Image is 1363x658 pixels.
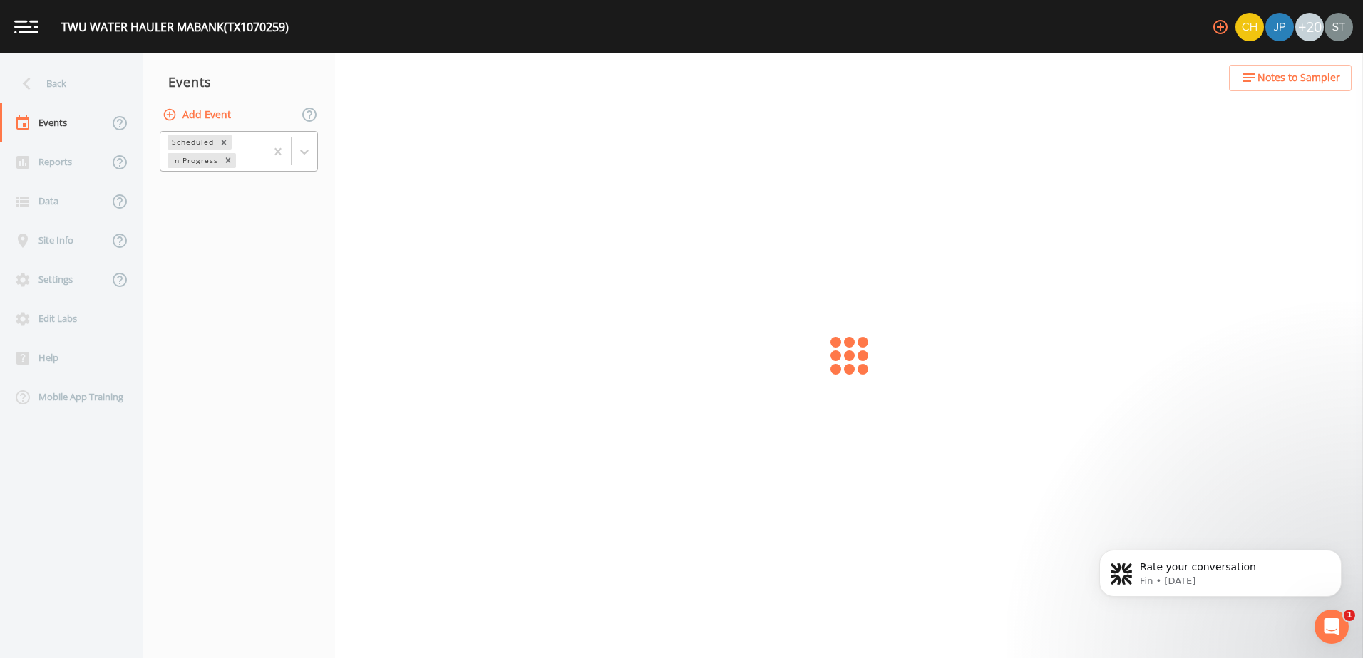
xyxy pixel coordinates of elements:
[168,153,220,168] div: In Progress
[220,153,236,168] div: Remove In Progress
[1315,610,1349,644] iframe: Intercom live chat
[14,20,38,33] img: logo
[61,19,289,36] div: TWU WATER HAULER MABANK (TX1070259)
[216,135,232,150] div: Remove Scheduled
[1257,69,1340,87] span: Notes to Sampler
[1265,13,1295,41] div: Joshua gere Paul
[1295,13,1324,41] div: +20
[1235,13,1265,41] div: Charles Medina
[168,135,216,150] div: Scheduled
[1265,13,1294,41] img: 41241ef155101aa6d92a04480b0d0000
[1078,520,1363,620] iframe: Intercom notifications message
[1325,13,1353,41] img: 8315ae1e0460c39f28dd315f8b59d613
[1235,13,1264,41] img: c74b8b8b1c7a9d34f67c5e0ca157ed15
[1229,65,1352,91] button: Notes to Sampler
[160,102,237,128] button: Add Event
[143,64,335,100] div: Events
[1344,610,1355,621] span: 1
